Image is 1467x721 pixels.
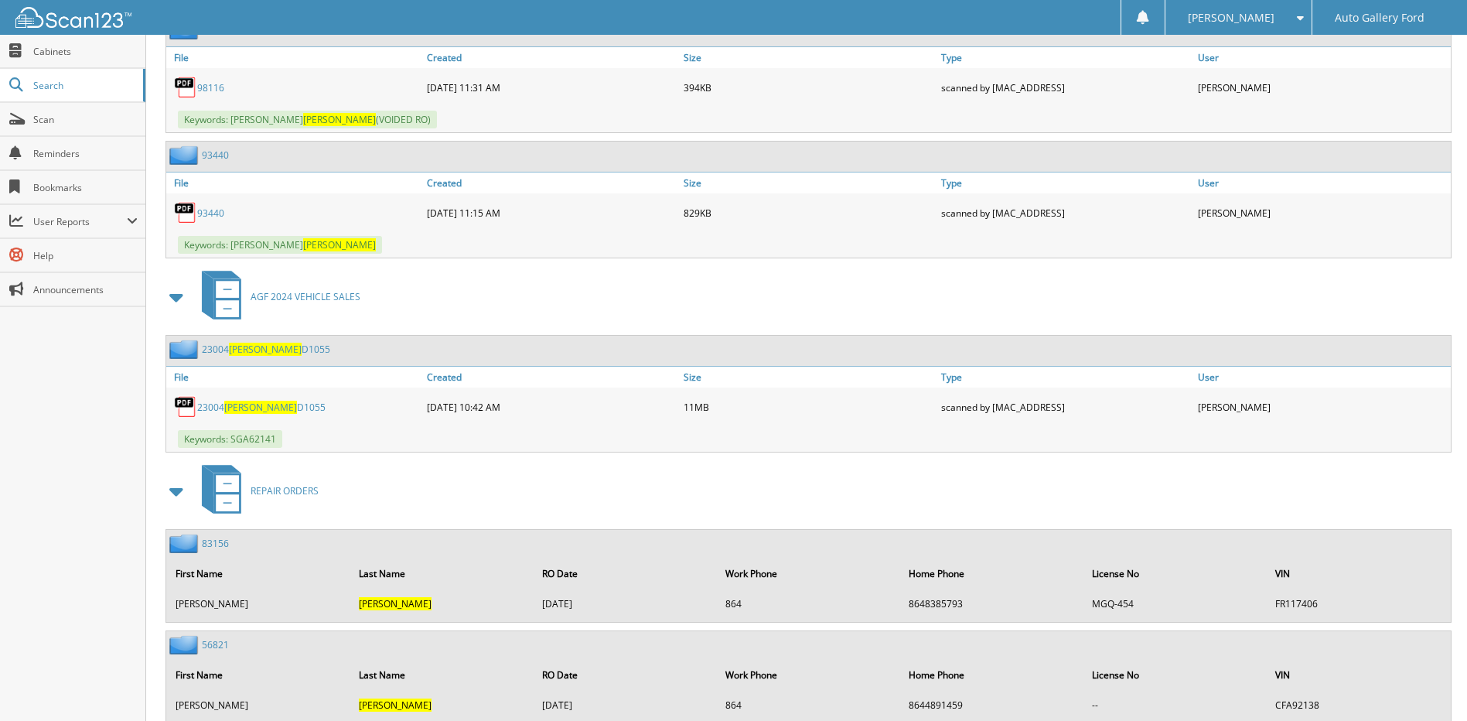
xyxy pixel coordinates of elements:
[166,47,423,68] a: File
[718,659,899,691] th: Work Phone
[178,111,437,128] span: Keywords: [PERSON_NAME] (VOIDED RO)
[1194,72,1451,103] div: [PERSON_NAME]
[680,173,936,193] a: Size
[33,283,138,296] span: Announcements
[33,181,138,194] span: Bookmarks
[937,197,1194,228] div: scanned by [MAC_ADDRESS]
[224,401,297,414] span: [PERSON_NAME]
[1267,692,1449,718] td: CFA92138
[168,692,350,718] td: [PERSON_NAME]
[534,558,716,589] th: RO Date
[423,72,680,103] div: [DATE] 11:31 AM
[937,72,1194,103] div: scanned by [MAC_ADDRESS]
[197,401,326,414] a: 23004[PERSON_NAME]D1055
[303,113,376,126] span: [PERSON_NAME]
[1194,367,1451,388] a: User
[1267,558,1449,589] th: VIN
[168,591,350,617] td: [PERSON_NAME]
[174,395,197,419] img: PDF.png
[202,149,229,162] a: 93440
[168,659,350,691] th: First Name
[937,391,1194,422] div: scanned by [MAC_ADDRESS]
[351,659,533,691] th: Last Name
[718,591,899,617] td: 864
[168,558,350,589] th: First Name
[169,635,202,654] img: folder2.png
[423,367,680,388] a: Created
[202,638,229,651] a: 56821
[193,266,360,327] a: AGF 2024 VEHICLE SALES
[169,534,202,553] img: folder2.png
[534,591,716,617] td: [DATE]
[423,197,680,228] div: [DATE] 11:15 AM
[1084,659,1266,691] th: License No
[718,558,899,589] th: Work Phone
[901,558,1083,589] th: Home Phone
[251,290,360,303] span: AGF 2024 VEHICLE SALES
[33,249,138,262] span: Help
[1188,13,1274,22] span: [PERSON_NAME]
[680,72,936,103] div: 394KB
[351,558,533,589] th: Last Name
[1335,13,1424,22] span: Auto Gallery Ford
[680,391,936,422] div: 11MB
[423,391,680,422] div: [DATE] 10:42 AM
[193,460,319,521] a: REPAIR ORDERS
[33,113,138,126] span: Scan
[197,81,224,94] a: 98116
[33,79,135,92] span: Search
[534,692,716,718] td: [DATE]
[178,236,382,254] span: Keywords: [PERSON_NAME]
[901,591,1083,617] td: 8648385793
[1084,692,1266,718] td: --
[15,7,131,28] img: scan123-logo-white.svg
[1267,591,1449,617] td: FR117406
[901,692,1083,718] td: 8644891459
[359,597,432,610] span: [PERSON_NAME]
[229,343,302,356] span: [PERSON_NAME]
[303,238,376,251] span: [PERSON_NAME]
[423,47,680,68] a: Created
[1084,591,1266,617] td: MGQ-454
[166,173,423,193] a: File
[169,340,202,359] img: folder2.png
[1084,558,1266,589] th: License No
[174,201,197,224] img: PDF.png
[1194,47,1451,68] a: User
[33,147,138,160] span: Reminders
[1267,659,1449,691] th: VIN
[1194,173,1451,193] a: User
[937,367,1194,388] a: Type
[197,207,224,220] a: 93440
[534,659,716,691] th: RO Date
[901,659,1083,691] th: Home Phone
[1390,647,1467,721] iframe: Chat Widget
[166,367,423,388] a: File
[680,367,936,388] a: Size
[1194,197,1451,228] div: [PERSON_NAME]
[680,47,936,68] a: Size
[937,47,1194,68] a: Type
[169,145,202,165] img: folder2.png
[33,215,127,228] span: User Reports
[718,692,899,718] td: 864
[178,430,282,448] span: Keywords: SGA62141
[1194,391,1451,422] div: [PERSON_NAME]
[202,537,229,550] a: 83156
[33,45,138,58] span: Cabinets
[937,173,1194,193] a: Type
[174,76,197,99] img: PDF.png
[251,484,319,497] span: REPAIR ORDERS
[202,343,330,356] a: 23004[PERSON_NAME]D1055
[680,197,936,228] div: 829KB
[359,699,432,712] span: [PERSON_NAME]
[423,173,680,193] a: Created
